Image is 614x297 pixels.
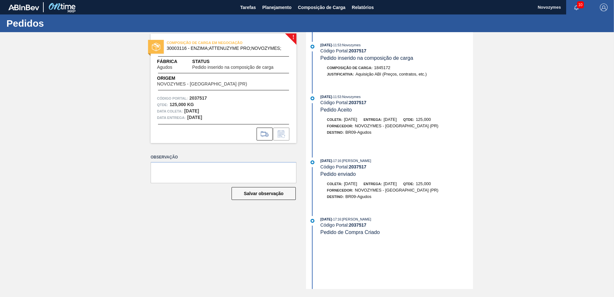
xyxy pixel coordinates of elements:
[157,95,188,102] span: Código Portal:
[320,217,332,221] span: [DATE]
[320,43,332,47] span: [DATE]
[355,188,438,193] span: NOVOZYMES - [GEOGRAPHIC_DATA] (PR)
[320,230,380,235] span: Pedido de Compra Criado
[187,115,202,120] strong: [DATE]
[157,114,186,121] span: Data entrega:
[311,96,314,100] img: atual
[189,95,207,101] strong: 2037517
[355,72,427,76] span: Aquisição ABI (Preços, contratos, etc.)
[332,95,341,99] span: - 11:53
[327,130,344,134] span: Destino:
[403,118,414,122] span: Qtde:
[349,100,366,105] strong: 2037517
[311,45,314,49] img: atual
[349,48,366,53] strong: 2037517
[341,43,361,47] span: : Novozymes
[352,4,374,11] span: Relatórios
[192,65,274,70] span: Pedido inserido na composição de carga
[311,219,314,223] img: atual
[403,182,414,186] span: Qtde:
[262,4,292,11] span: Planejamento
[8,4,39,10] img: TNhmsLtSVTkK8tSr43FrP2fwEKptu5GPRR3wAAAABJRU5ErkJggg==
[374,65,390,70] span: 1845172
[157,82,247,86] span: NOVOZYMES - [GEOGRAPHIC_DATA] (PR)
[346,130,372,135] span: BR09-Agudos
[327,124,353,128] span: Fornecedor:
[332,43,341,47] span: - 11:53
[273,128,289,140] div: Informar alteração no pedido
[364,182,382,186] span: Entrega:
[566,3,587,12] button: Notificações
[383,117,397,122] span: [DATE]
[157,65,172,70] span: Agudos
[327,118,342,122] span: Coleta:
[320,107,352,113] span: Pedido Aceito
[320,159,332,163] span: [DATE]
[327,66,373,70] span: Composição de Carga :
[577,1,584,8] span: 10
[257,128,273,140] div: Ir para Composição de Carga
[341,217,371,221] span: : [PERSON_NAME]
[157,108,183,114] span: Data coleta:
[320,171,356,177] span: Pedido enviado
[157,102,168,108] span: Qtde :
[320,164,473,169] div: Código Portal:
[240,4,256,11] span: Tarefas
[341,95,361,99] span: : Novozymes
[151,153,296,162] label: Observação
[341,159,371,163] span: : [PERSON_NAME]
[167,40,257,46] span: COMPOSIÇÃO DE CARGA EM NEGOCIAÇÃO
[170,102,194,107] strong: 125,000 KG
[327,195,344,199] span: Destino:
[311,160,314,164] img: atual
[6,20,120,27] h1: Pedidos
[327,182,342,186] span: Coleta:
[152,43,160,51] img: status
[332,218,341,221] span: - 17:16
[349,222,366,228] strong: 2037517
[355,123,438,128] span: NOVOZYMES - [GEOGRAPHIC_DATA] (PR)
[327,188,353,192] span: Fornecedor:
[332,159,341,163] span: - 17:16
[416,117,431,122] span: 125,000
[416,181,431,186] span: 125,000
[157,75,265,82] span: Origem
[320,55,413,61] span: Pedido inserido na composição de carga
[192,58,290,65] span: Status
[327,72,354,76] span: Justificativa:
[320,48,473,53] div: Código Portal:
[320,95,332,99] span: [DATE]
[167,46,283,51] span: 30003116 - ENZIMA;ATTENUZYME PRO;NOVOZYMES;
[344,181,357,186] span: [DATE]
[600,4,608,11] img: Logout
[364,118,382,122] span: Entrega:
[383,181,397,186] span: [DATE]
[320,100,473,105] div: Código Portal:
[344,117,357,122] span: [DATE]
[320,222,473,228] div: Código Portal:
[157,58,192,65] span: Fábrica
[232,187,296,200] button: Salvar observação
[298,4,346,11] span: Composição de Carga
[349,164,366,169] strong: 2037517
[346,194,372,199] span: BR09-Agudos
[184,108,199,113] strong: [DATE]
